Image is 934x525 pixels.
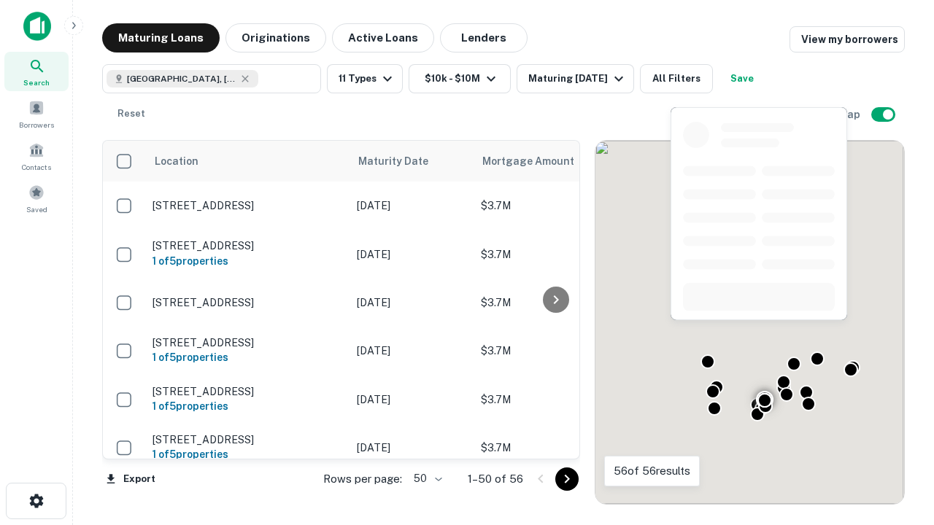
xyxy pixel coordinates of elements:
[153,385,342,398] p: [STREET_ADDRESS]
[474,141,634,182] th: Mortgage Amount
[719,64,765,93] button: Save your search to get updates of matches that match your search criteria.
[468,470,523,488] p: 1–50 of 56
[357,440,466,456] p: [DATE]
[4,52,69,91] a: Search
[640,64,713,93] button: All Filters
[555,467,579,491] button: Go to next page
[23,12,51,41] img: capitalize-icon.png
[357,198,466,214] p: [DATE]
[23,77,50,88] span: Search
[4,179,69,218] a: Saved
[481,343,627,359] p: $3.7M
[145,141,350,182] th: Location
[153,433,342,446] p: [STREET_ADDRESS]
[153,446,342,462] h6: 1 of 5 properties
[481,440,627,456] p: $3.7M
[861,408,934,478] iframe: Chat Widget
[153,199,342,212] p: [STREET_ADDRESS]
[108,99,155,128] button: Reset
[19,119,54,131] span: Borrowers
[350,141,474,182] th: Maturity Date
[102,468,159,490] button: Export
[528,70,628,87] div: Maturing [DATE]
[4,136,69,176] a: Contacts
[153,296,342,309] p: [STREET_ADDRESS]
[481,246,627,262] p: $3.7M
[327,64,403,93] button: 11 Types
[481,198,627,214] p: $3.7M
[517,64,634,93] button: Maturing [DATE]
[481,295,627,311] p: $3.7M
[481,392,627,408] p: $3.7M
[357,246,466,262] p: [DATE]
[614,462,690,480] p: 56 of 56 results
[153,253,342,269] h6: 1 of 5 properties
[790,26,905,52] a: View my borrowers
[153,349,342,365] h6: 1 of 5 properties
[482,152,593,170] span: Mortgage Amount
[127,72,236,85] span: [GEOGRAPHIC_DATA], [GEOGRAPHIC_DATA]
[357,392,466,408] p: [DATE]
[357,295,466,311] p: [DATE]
[323,470,402,488] p: Rows per page:
[26,203,47,215] span: Saved
[408,468,444,489] div: 50
[153,239,342,252] p: [STREET_ADDRESS]
[332,23,434,52] button: Active Loans
[357,343,466,359] p: [DATE]
[153,398,342,414] h6: 1 of 5 properties
[225,23,326,52] button: Originations
[154,152,198,170] span: Location
[22,161,51,173] span: Contacts
[102,23,220,52] button: Maturing Loans
[4,94,69,133] a: Borrowers
[440,23,528,52] button: Lenders
[409,64,511,93] button: $10k - $10M
[358,152,447,170] span: Maturity Date
[153,336,342,349] p: [STREET_ADDRESS]
[595,141,904,504] div: 0 0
